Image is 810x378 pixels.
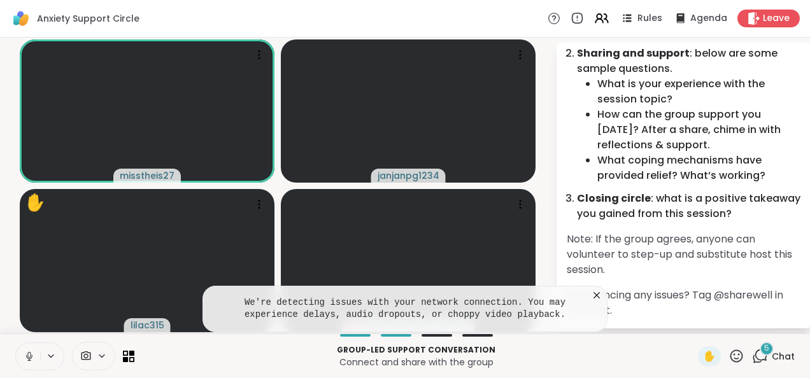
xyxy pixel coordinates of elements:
li: : below are some sample questions. [577,46,801,183]
span: 5 [764,343,769,354]
span: ✋ [703,349,716,364]
span: Rules [637,12,662,25]
li: What coping mechanisms have provided relief? What‘s working? [597,153,801,183]
span: lilac315 [131,319,164,332]
p: Connect and share with the group [142,356,690,368]
pre: We're detecting issues with your network connection. You may experience delays, audio dropouts, o... [218,297,592,321]
div: ✋ [25,190,45,215]
li: What is your experience with the session topic? [597,76,801,107]
p: Note: If the group agrees, anyone can volunteer to step-up and substitute host this session. [567,232,801,277]
span: misstheis27 [120,169,174,182]
span: Leave [763,12,790,25]
span: Agenda [690,12,727,25]
li: How can the group support you [DATE]? After a share, chime in with reflections & support. [597,107,801,153]
img: ShareWell Logomark [10,8,32,29]
span: janjanpg1234 [378,169,439,182]
b: Sharing and support [577,46,690,60]
b: Closing circle [577,191,651,206]
p: Group-led support conversation [142,344,690,356]
p: Experiencing any issues? Tag @sharewell in the chat. [567,288,801,318]
li: : what is a positive takeaway you gained from this session? [577,191,801,221]
span: Anxiety Support Circle [37,12,139,25]
span: Chat [772,350,795,363]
